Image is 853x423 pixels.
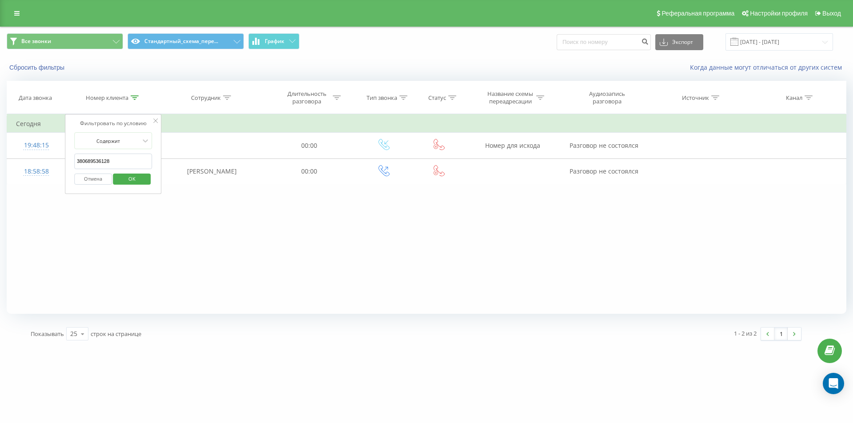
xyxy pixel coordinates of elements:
[74,119,152,128] div: Фильтровать по условию
[283,90,331,105] div: Длительность разговора
[263,133,355,158] td: 00:00
[120,172,144,186] span: OK
[128,33,244,49] button: Стандартный_схема_пере...
[161,158,263,184] td: [PERSON_NAME]
[31,330,64,338] span: Показывать
[191,94,221,102] div: Сотрудник
[86,94,128,102] div: Номер клиента
[655,34,703,50] button: Экспорт
[823,373,844,394] div: Open Intercom Messenger
[774,328,788,340] a: 1
[570,141,638,150] span: Разговор не состоялся
[465,133,560,158] td: Номер для исхода
[750,10,808,17] span: Настройки профиля
[734,329,757,338] div: 1 - 2 из 2
[248,33,299,49] button: График
[662,10,734,17] span: Реферальная программа
[822,10,841,17] span: Выход
[557,34,651,50] input: Поиск по номеру
[486,90,534,105] div: Название схемы переадресации
[16,163,56,180] div: 18:58:58
[21,38,51,45] span: Все звонки
[367,94,397,102] div: Тип звонка
[74,174,112,185] button: Отмена
[570,167,638,175] span: Разговор не состоялся
[682,94,709,102] div: Источник
[74,154,152,169] input: Введите значение
[7,33,123,49] button: Все звонки
[578,90,636,105] div: Аудиозапись разговора
[263,158,355,184] td: 00:00
[70,329,77,338] div: 25
[265,38,284,44] span: График
[7,63,69,71] button: Сбросить фильтры
[7,115,846,133] td: Сегодня
[428,94,446,102] div: Статус
[113,174,151,185] button: OK
[690,63,846,71] a: Когда данные могут отличаться от других систем
[16,137,56,154] div: 19:48:15
[19,94,52,102] div: Дата звонка
[786,94,802,102] div: Канал
[91,330,141,338] span: строк на странице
